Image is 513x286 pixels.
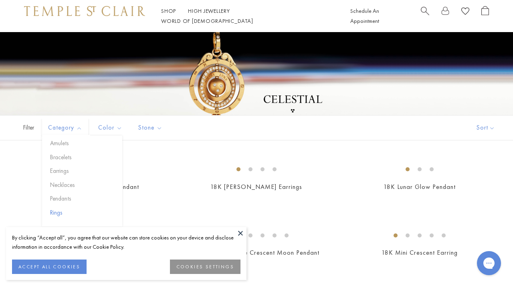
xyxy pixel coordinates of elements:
[132,119,168,137] button: Stone
[161,7,176,14] a: ShopShop
[92,119,128,137] button: Color
[161,17,253,24] a: World of [DEMOGRAPHIC_DATA]World of [DEMOGRAPHIC_DATA]
[12,260,87,274] button: ACCEPT ALL COOKIES
[384,183,456,191] a: 18K Lunar Glow Pendant
[134,123,168,133] span: Stone
[170,260,240,274] button: COOKIES SETTINGS
[421,6,429,26] a: Search
[350,7,379,24] a: Schedule An Appointment
[42,119,88,137] button: Category
[44,123,88,133] span: Category
[24,6,145,16] img: Temple St. Clair
[161,6,332,26] nav: Main navigation
[382,248,458,257] a: 18K Mini Crescent Earring
[473,248,505,278] iframe: Gorgias live chat messenger
[481,6,489,26] a: Open Shopping Bag
[210,183,302,191] a: 18K [PERSON_NAME] Earrings
[94,123,128,133] span: Color
[461,6,469,18] a: View Wishlist
[194,248,319,257] a: 18K Blue Sapphire Crescent Moon Pendant
[458,116,513,140] button: Show sort by
[188,7,230,14] a: High JewelleryHigh Jewellery
[12,233,240,252] div: By clicking “Accept all”, you agree that our website can store cookies on your device and disclos...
